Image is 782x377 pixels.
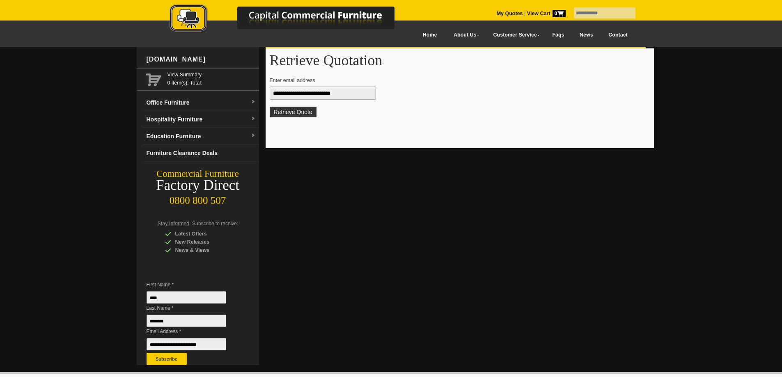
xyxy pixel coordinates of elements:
a: Furniture Clearance Deals [143,145,259,162]
a: Contact [601,26,635,44]
a: Hospitality Furnituredropdown [143,111,259,128]
img: dropdown [251,100,256,105]
a: News [572,26,601,44]
div: News & Views [165,246,243,254]
div: Factory Direct [137,180,259,191]
div: Commercial Furniture [137,168,259,180]
span: Stay Informed [158,221,190,226]
a: Faqs [545,26,572,44]
span: Last Name * [147,304,238,312]
button: Retrieve Quote [270,107,316,117]
a: Capital Commercial Furniture Logo [147,4,434,37]
h1: Retrieve Quotation [270,53,650,68]
input: First Name * [147,291,226,304]
a: About Us [445,26,484,44]
span: First Name * [147,281,238,289]
button: Subscribe [147,353,187,365]
div: New Releases [165,238,243,246]
span: Subscribe to receive: [192,221,238,226]
strong: View Cart [527,11,566,16]
img: dropdown [251,133,256,138]
a: Customer Service [484,26,544,44]
div: 0800 800 507 [137,191,259,206]
a: My Quotes [497,11,523,16]
span: 0 item(s), Total: [167,71,256,86]
span: 0 [553,10,566,17]
span: Email Address * [147,327,238,336]
p: Enter email address [270,76,642,85]
div: Latest Offers [165,230,243,238]
img: Capital Commercial Furniture Logo [147,4,434,34]
a: Office Furnituredropdown [143,94,259,111]
input: Email Address * [147,338,226,350]
input: Last Name * [147,315,226,327]
img: dropdown [251,117,256,121]
a: Education Furnituredropdown [143,128,259,145]
a: View Cart0 [525,11,565,16]
a: View Summary [167,71,256,79]
div: [DOMAIN_NAME] [143,47,259,72]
